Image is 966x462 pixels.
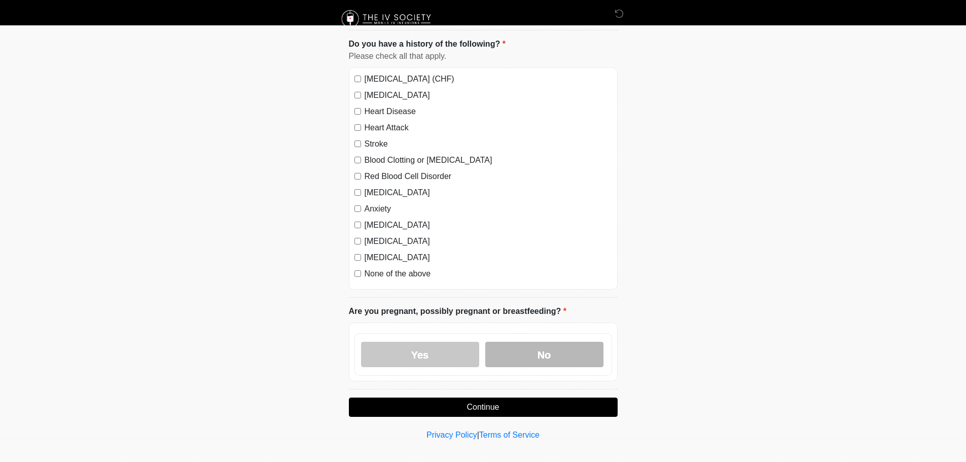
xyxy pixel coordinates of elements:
[477,431,479,439] a: |
[365,73,612,85] label: [MEDICAL_DATA] (CHF)
[349,305,566,317] label: Are you pregnant, possibly pregnant or breastfeeding?
[354,92,361,98] input: [MEDICAL_DATA]
[361,342,479,367] label: Yes
[354,270,361,277] input: None of the above
[354,124,361,131] input: Heart Attack
[354,238,361,244] input: [MEDICAL_DATA]
[354,205,361,212] input: Anxiety
[365,187,612,199] label: [MEDICAL_DATA]
[365,235,612,247] label: [MEDICAL_DATA]
[354,140,361,147] input: Stroke
[354,173,361,180] input: Red Blood Cell Disorder
[365,203,612,215] label: Anxiety
[426,431,477,439] a: Privacy Policy
[354,76,361,82] input: [MEDICAL_DATA] (CHF)
[354,254,361,261] input: [MEDICAL_DATA]
[479,431,540,439] a: Terms of Service
[365,122,612,134] label: Heart Attack
[349,38,506,50] label: Do you have a history of the following?
[349,398,618,417] button: Continue
[365,138,612,150] label: Stroke
[365,268,612,280] label: None of the above
[365,170,612,183] label: Red Blood Cell Disorder
[365,89,612,101] label: [MEDICAL_DATA]
[365,219,612,231] label: [MEDICAL_DATA]
[365,105,612,118] label: Heart Disease
[365,154,612,166] label: Blood Clotting or [MEDICAL_DATA]
[485,342,603,367] label: No
[354,189,361,196] input: [MEDICAL_DATA]
[339,8,436,30] img: The IV Society Logo
[354,222,361,228] input: [MEDICAL_DATA]
[349,50,618,62] div: Please check all that apply.
[354,157,361,163] input: Blood Clotting or [MEDICAL_DATA]
[365,252,612,264] label: [MEDICAL_DATA]
[354,108,361,115] input: Heart Disease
